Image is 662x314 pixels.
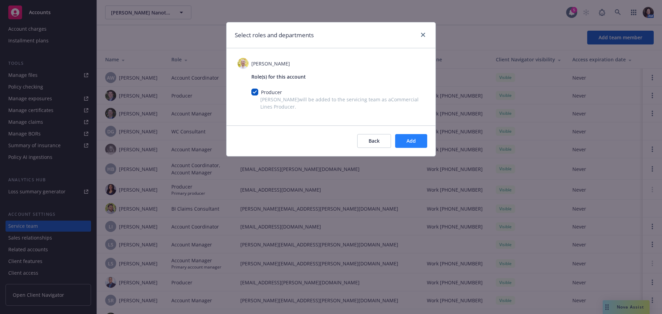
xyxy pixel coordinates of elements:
[407,138,416,144] span: Add
[251,73,424,80] span: Role(s) for this account
[235,31,314,40] h1: Select roles and departments
[261,89,282,95] span: Producer
[260,96,424,110] span: [PERSON_NAME] will be added to the servicing team as a Commercial Lines Producer .
[395,134,427,148] button: Add
[251,60,290,67] span: [PERSON_NAME]
[369,138,380,144] span: Back
[238,58,249,69] img: photo
[419,31,427,39] a: close
[357,134,391,148] button: Back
